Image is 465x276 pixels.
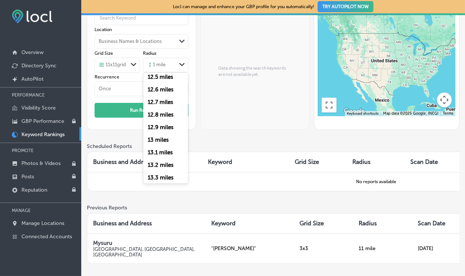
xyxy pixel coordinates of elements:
[147,62,165,68] div: 1 mile
[148,99,173,105] label: 12.7 miles
[95,51,113,56] label: Grid Size
[21,76,44,82] p: AutoPilot
[347,111,379,116] button: Keyboard shortcuts
[148,149,173,156] label: 13.1 miles
[383,111,438,116] span: Map data ©2025 Google, INEGI
[87,205,459,211] h3: Previous Reports
[205,213,294,233] th: Keyword
[87,143,459,149] h3: Scheduled Reports
[148,111,174,118] label: 12.8 miles
[21,160,61,166] p: Photos & Videos
[211,245,288,252] p: " [PERSON_NAME] "
[21,118,64,124] p: GBP Performance
[404,152,462,172] th: Scan Date
[21,131,65,138] p: Keyword Rankings
[437,92,452,107] button: Map camera controls
[294,213,353,233] th: Grid Size
[12,10,52,23] img: fda3e92497d09a02dc62c9cd864e3231.png
[93,240,199,246] p: Mysuru
[93,246,199,258] p: [GEOGRAPHIC_DATA], [GEOGRAPHIC_DATA], [GEOGRAPHIC_DATA]
[346,152,404,172] th: Radius
[202,152,289,172] th: Keyword
[342,107,366,116] a: Open this area in Google Maps (opens a new window)
[87,213,205,233] th: Business and Address
[21,174,34,180] p: Posts
[148,137,169,143] label: 13 miles
[148,86,174,93] label: 12.6 miles
[87,152,202,172] th: Business and Address
[318,1,373,12] button: TRY AUTOPILOT NOW
[99,62,126,68] div: 11 x 11 grid
[21,63,57,69] p: Directory Sync
[148,174,174,181] label: 13.3 miles
[21,187,47,193] p: Reputation
[342,107,366,116] img: Google
[148,74,173,80] label: 12.5 miles
[99,38,162,44] div: Business Names & Locations
[21,220,64,226] p: Manage Locations
[95,103,188,118] button: Run Report
[443,111,453,116] a: Terms
[322,98,336,112] button: Toggle fullscreen view
[148,124,174,131] label: 12.9 miles
[143,51,156,56] label: Radius
[294,233,353,263] td: 3 x 3
[95,27,188,32] label: Location
[21,105,56,111] p: Visibility Score
[21,49,44,55] p: Overview
[148,162,174,168] label: 13.2 miles
[353,213,412,233] th: Radius
[99,86,111,91] div: Once
[289,152,346,172] th: Grid Size
[95,74,188,80] label: Recurrence
[353,233,412,263] td: 11 mile
[21,233,72,240] p: Connected Accounts
[95,9,188,27] input: Search Keyword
